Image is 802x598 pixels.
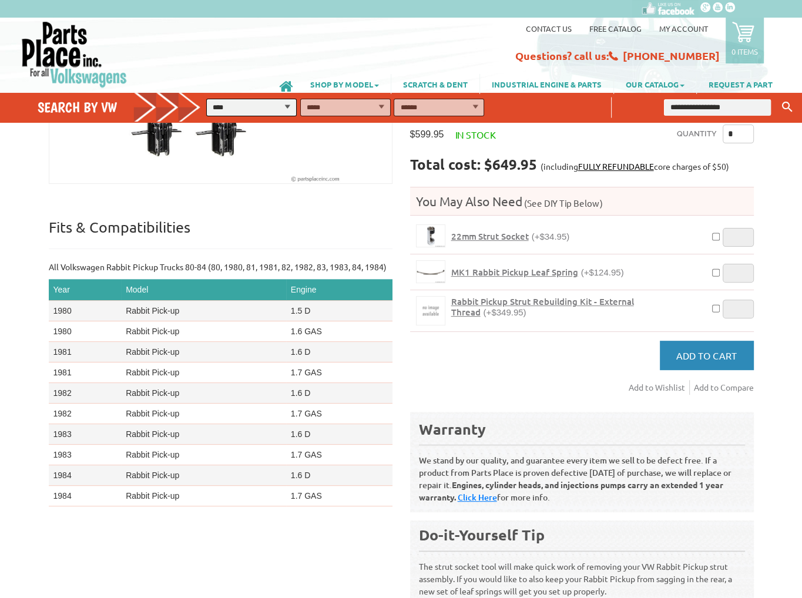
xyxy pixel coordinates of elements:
td: 1.6 D [286,342,392,362]
span: MK1 Rabbit Pickup Leaf Spring [451,266,578,278]
span: In stock [455,129,496,140]
span: Rabbit Pickup Strut Rebuilding Kit - External Thread [451,295,634,318]
a: REQUEST A PART [697,74,784,94]
a: SCRATCH & DENT [391,74,479,94]
td: 1982 [49,383,122,404]
td: Rabbit Pick-up [121,321,286,342]
a: Contact us [526,23,572,33]
span: (See DIY Tip Below) [522,197,603,209]
a: Add to Compare [694,380,754,395]
a: OUR CATALOG [614,74,696,94]
b: Engines, cylinder heads, and injections pumps carry an extended 1 year warranty. [419,479,723,502]
a: Rabbit Pickup Strut Rebuilding Kit - External Thread(+$349.95) [451,296,704,318]
td: 1983 [49,424,122,445]
label: Quantity [677,125,717,143]
img: Parts Place Inc! [21,21,128,88]
h4: You May Also Need [410,193,754,209]
td: Rabbit Pick-up [121,486,286,506]
span: (+$124.95) [581,267,624,277]
td: 1982 [49,404,122,424]
td: 1981 [49,362,122,383]
td: 1981 [49,342,122,362]
a: Rabbit Pickup Strut Rebuilding Kit - External Thread [416,296,445,325]
td: 1.7 GAS [286,486,392,506]
a: Click Here [458,492,497,503]
a: Add to Wishlist [629,380,690,395]
button: Add to Cart [660,341,754,370]
td: Rabbit Pick-up [121,383,286,404]
img: 22mm Strut Socket [417,225,445,247]
img: Rabbit Pickup Strut Rebuilding Kit - External Thread [417,297,445,325]
a: INDUSTRIAL ENGINE & PARTS [480,74,613,94]
span: Add to Cart [676,350,737,361]
td: 1984 [49,465,122,486]
p: 0 items [731,46,758,56]
a: MK1 Rabbit Pickup Leaf Spring(+$124.95) [451,267,624,278]
span: (+$34.95) [532,231,570,241]
td: Rabbit Pick-up [121,342,286,362]
a: 22mm Strut Socket [416,224,445,247]
td: Rabbit Pick-up [121,445,286,465]
a: 22mm Strut Socket(+$34.95) [451,231,570,242]
a: MK1 Rabbit Pickup Leaf Spring [416,260,445,283]
td: 1.7 GAS [286,404,392,424]
td: Rabbit Pick-up [121,362,286,383]
span: $599.95 [410,129,444,140]
td: 1980 [49,321,122,342]
span: (+$349.95) [484,307,526,317]
h4: Search by VW [38,99,209,116]
span: 22mm Strut Socket [451,230,529,242]
td: Rabbit Pick-up [121,424,286,445]
td: 1983 [49,445,122,465]
td: 1984 [49,486,122,506]
strong: Total cost: $649.95 [410,155,537,173]
img: MK1 Rabbit Pickup Leaf Spring [417,261,445,283]
p: We stand by our quality, and guarantee every item we sell to be defect free. If a product from Pa... [419,445,745,503]
td: 1.6 D [286,383,392,404]
a: Free Catalog [589,23,642,33]
td: 1.6 D [286,465,392,486]
td: Rabbit Pick-up [121,404,286,424]
div: Warranty [419,419,745,439]
td: 1.6 GAS [286,321,392,342]
span: (including core charges of $50) [541,161,729,172]
td: 1.7 GAS [286,362,392,383]
a: 0 items [726,18,764,63]
td: 1.7 GAS [286,445,392,465]
a: SHOP BY MODEL [298,74,391,94]
td: Rabbit Pick-up [121,465,286,486]
td: 1.6 D [286,424,392,445]
button: Keyword Search [778,98,796,117]
a: My Account [659,23,708,33]
b: Do-it-Yourself Tip [419,525,545,544]
a: FULLY REFUNDABLE [578,161,654,172]
p: The strut socket tool will make quick work of removing your VW Rabbit Pickup strut assembly. If y... [419,550,745,597]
